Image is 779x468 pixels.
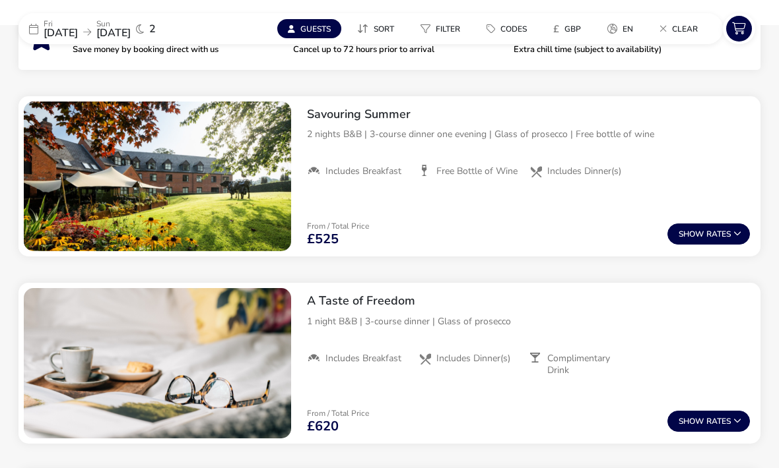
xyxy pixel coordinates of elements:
[564,24,581,34] span: GBP
[649,19,708,38] button: Clear
[307,420,339,433] span: £620
[300,24,331,34] span: Guests
[623,24,633,34] span: en
[296,283,761,387] div: A Taste of Freedom1 night B&B | 3-course dinner | Glass of proseccoIncludes BreakfastIncludes Din...
[500,24,527,34] span: Codes
[410,19,476,38] naf-pibe-menu-bar-item: Filter
[436,165,518,177] span: Free Bottle of Wine
[543,19,592,38] button: £GBP
[96,20,131,28] p: Sun
[73,45,283,54] p: Save money by booking direct with us
[436,24,460,34] span: Filter
[325,165,401,177] span: Includes Breakfast
[649,19,714,38] naf-pibe-menu-bar-item: Clear
[44,26,78,40] span: [DATE]
[597,19,649,38] naf-pibe-menu-bar-item: en
[667,223,750,245] button: ShowRates
[24,288,291,438] swiper-slide: 1 / 1
[476,19,537,38] button: Codes
[307,314,750,328] p: 1 night B&B | 3-course dinner | Glass of prosecco
[277,19,347,38] naf-pibe-menu-bar-item: Guests
[44,20,78,28] p: Fri
[514,45,724,54] p: Extra chill time (subject to availability)
[307,127,750,141] p: 2 nights B&B | 3-course dinner one evening | Glass of prosecco | Free bottle of wine
[325,353,401,365] span: Includes Breakfast
[149,24,156,34] span: 2
[307,233,339,246] span: £525
[277,19,341,38] button: Guests
[679,230,706,239] span: Show
[543,19,597,38] naf-pibe-menu-bar-item: £GBP
[347,19,410,38] naf-pibe-menu-bar-item: Sort
[18,13,217,44] div: Fri[DATE]Sun[DATE]2
[597,19,644,38] button: en
[296,96,761,189] div: Savouring Summer2 nights B&B | 3-course dinner one evening | Glass of prosecco | Free bottle of w...
[410,19,471,38] button: Filter
[547,353,629,376] span: Complimentary Drink
[307,293,750,308] h2: A Taste of Freedom
[374,24,394,34] span: Sort
[667,411,750,432] button: ShowRates
[553,22,559,36] i: £
[476,19,543,38] naf-pibe-menu-bar-item: Codes
[679,417,706,426] span: Show
[307,222,369,230] p: From / Total Price
[96,26,131,40] span: [DATE]
[307,409,369,417] p: From / Total Price
[347,19,405,38] button: Sort
[547,165,621,177] span: Includes Dinner(s)
[24,102,291,252] swiper-slide: 1 / 1
[293,45,503,54] p: Cancel up to 72 hours prior to arrival
[436,353,510,365] span: Includes Dinner(s)
[672,24,698,34] span: Clear
[307,107,750,122] h2: Savouring Summer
